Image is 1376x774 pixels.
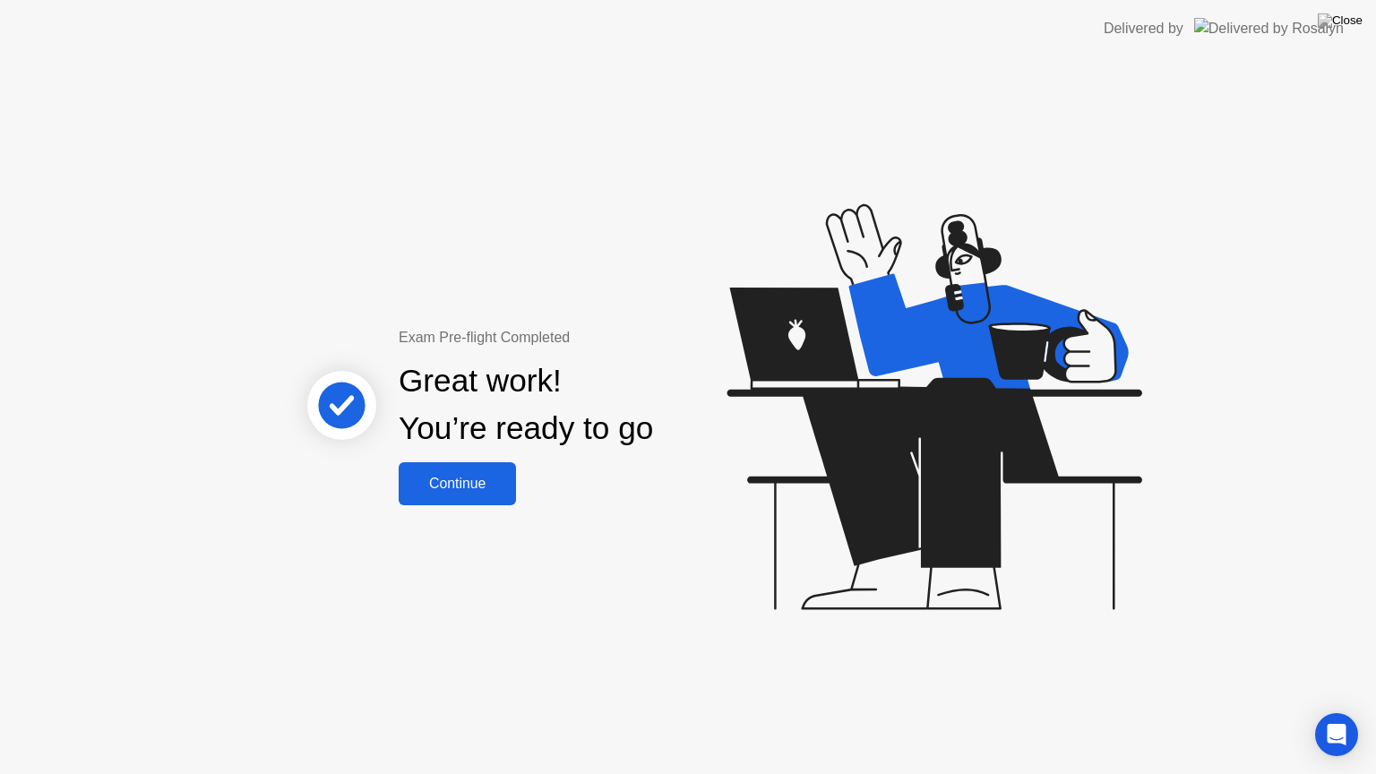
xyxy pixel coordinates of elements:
[399,327,769,348] div: Exam Pre-flight Completed
[1104,18,1183,39] div: Delivered by
[1318,13,1363,28] img: Close
[399,462,516,505] button: Continue
[1194,18,1344,39] img: Delivered by Rosalyn
[404,476,511,492] div: Continue
[1315,713,1358,756] div: Open Intercom Messenger
[399,357,653,452] div: Great work! You’re ready to go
